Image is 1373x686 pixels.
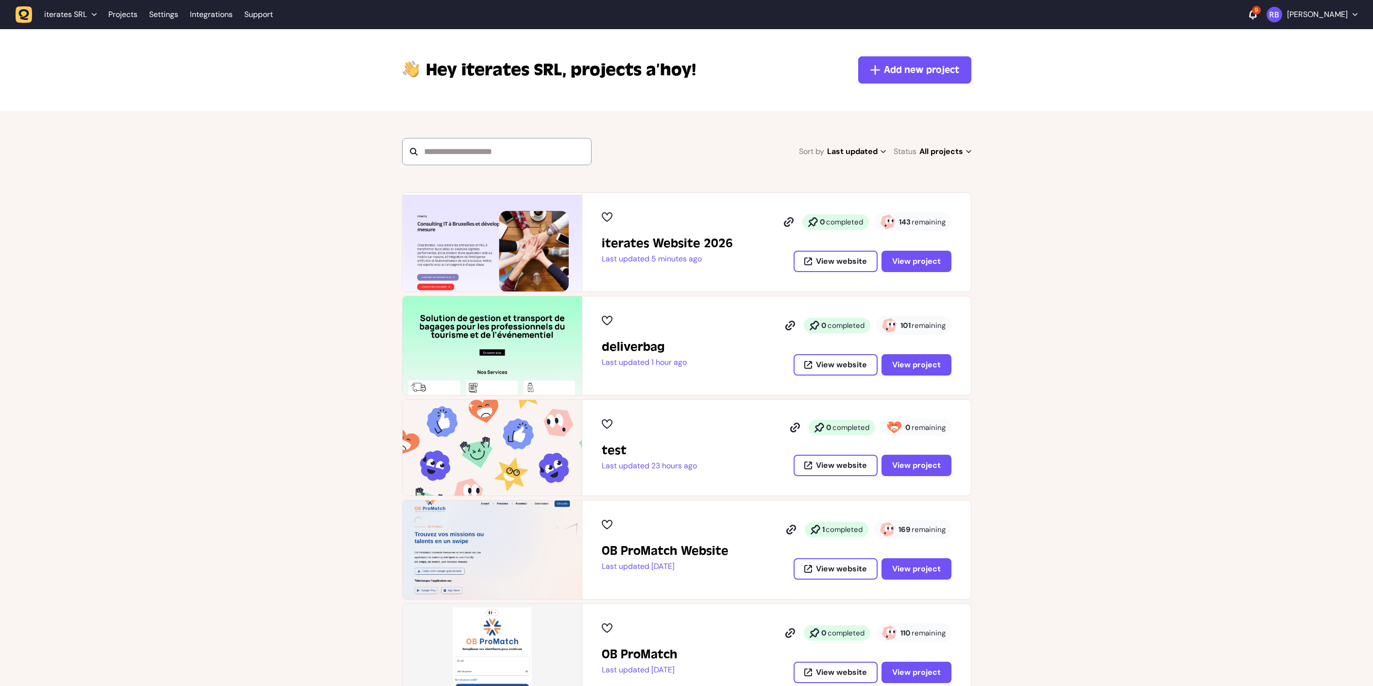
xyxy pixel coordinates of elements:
span: View project [892,462,941,469]
p: Last updated 5 minutes ago [602,254,733,264]
img: deliverbag [403,296,582,395]
span: Sort by [799,145,824,158]
strong: 0 [821,321,827,330]
a: Projects [108,6,137,23]
button: View project [881,251,951,272]
img: OB ProMatch Website [403,500,582,599]
span: View project [892,257,941,265]
button: View website [794,558,878,580]
strong: 169 [898,525,911,534]
span: View website [816,462,867,469]
a: Support [244,10,273,19]
strong: 0 [820,217,825,227]
span: View website [816,669,867,676]
button: iterates SRL [16,6,102,23]
img: Rodolphe Balay [1267,7,1282,22]
strong: 0 [826,423,831,432]
img: hi-hand [402,58,420,78]
span: View project [892,361,941,369]
button: View project [881,354,951,376]
h2: OB ProMatch Website [602,543,729,559]
span: completed [828,321,864,330]
button: View website [794,251,878,272]
span: All projects [919,145,971,158]
span: View website [816,565,867,573]
a: Integrations [190,6,233,23]
p: Last updated 1 hour ago [602,358,687,367]
span: remaining [912,217,946,227]
span: Last updated [827,145,886,158]
div: 9 [1252,6,1261,15]
button: View project [881,455,951,476]
p: Last updated [DATE] [602,665,678,675]
span: completed [828,628,864,638]
button: View website [794,354,878,376]
h2: OB ProMatch [602,647,678,662]
span: iterates SRL [44,10,87,19]
button: View website [794,662,878,683]
strong: 101 [900,321,911,330]
p: projects a’hoy! [426,58,696,82]
strong: 0 [821,628,827,638]
span: remaining [912,321,946,330]
span: completed [826,217,863,227]
strong: 110 [900,628,911,638]
button: View website [794,455,878,476]
button: View project [881,558,951,580]
span: remaining [912,423,946,432]
strong: 0 [905,423,911,432]
span: View project [892,669,941,676]
span: Status [894,145,916,158]
h2: deliverbag [602,339,687,355]
a: Settings [149,6,178,23]
h2: iterates Website 2026 [602,236,733,251]
button: [PERSON_NAME] [1267,7,1357,22]
span: Add new project [884,63,959,77]
button: Add new project [858,56,971,84]
span: View project [892,565,941,573]
img: iterates Website 2026 [403,193,582,292]
span: remaining [912,628,946,638]
p: [PERSON_NAME] [1287,10,1348,19]
span: View website [816,361,867,369]
button: View project [881,662,951,683]
p: Last updated 23 hours ago [602,461,697,471]
span: completed [826,525,863,534]
h2: test [602,443,697,458]
p: Last updated [DATE] [602,562,729,571]
span: remaining [912,525,946,534]
strong: 143 [899,217,911,227]
img: test [403,400,582,496]
span: View website [816,257,867,265]
span: completed [832,423,869,432]
strong: 1 [822,525,825,534]
span: iterates SRL [426,58,567,82]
